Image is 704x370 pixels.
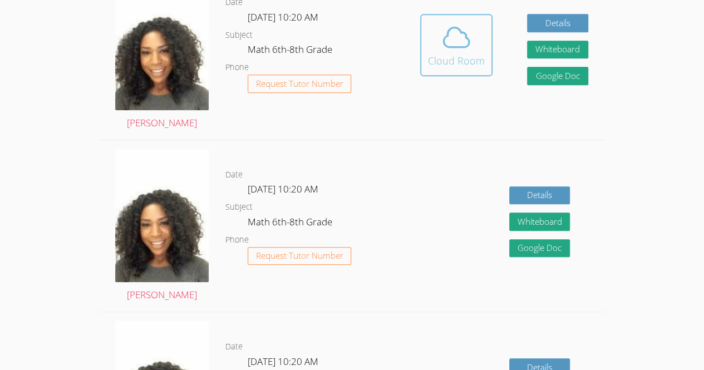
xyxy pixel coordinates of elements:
[256,80,343,88] span: Request Tutor Number
[248,75,352,93] button: Request Tutor Number
[248,247,352,265] button: Request Tutor Number
[248,11,318,23] span: [DATE] 10:20 AM
[225,200,253,214] dt: Subject
[225,61,249,75] dt: Phone
[225,340,243,354] dt: Date
[115,149,209,304] a: [PERSON_NAME]
[225,28,253,42] dt: Subject
[248,355,318,368] span: [DATE] 10:20 AM
[527,41,588,59] button: Whiteboard
[248,214,334,233] dd: Math 6th-8th Grade
[225,233,249,247] dt: Phone
[527,67,588,85] a: Google Doc
[248,182,318,195] span: [DATE] 10:20 AM
[420,14,493,76] button: Cloud Room
[509,213,570,231] button: Whiteboard
[248,42,334,61] dd: Math 6th-8th Grade
[115,149,209,283] img: avatar.png
[428,53,485,68] div: Cloud Room
[509,186,570,205] a: Details
[225,168,243,182] dt: Date
[256,251,343,260] span: Request Tutor Number
[527,14,588,32] a: Details
[509,239,570,258] a: Google Doc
